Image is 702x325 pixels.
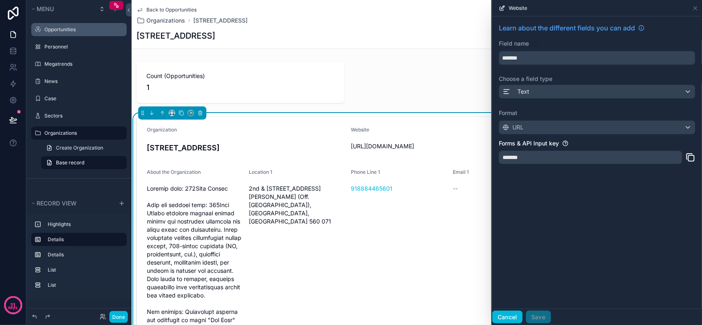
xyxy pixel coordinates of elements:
[492,311,523,324] button: Cancel
[499,39,529,48] label: Field name
[44,130,122,136] label: Organizations
[48,282,120,288] label: List
[48,267,120,273] label: List
[146,7,197,13] span: Back to Opportunities
[146,16,185,25] span: Organizations
[499,139,559,148] label: Forms & API Input key
[48,251,120,258] label: Details
[48,221,120,228] label: Highlights
[351,142,549,150] span: [URL][DOMAIN_NAME]
[453,184,458,193] span: --
[147,169,201,175] span: About the Organization
[499,23,645,33] a: Learn about the different fields you can add
[137,30,215,41] h1: [STREET_ADDRESS]
[147,127,177,133] span: Organization
[137,7,197,13] a: Back to Opportunities
[509,5,527,12] span: Website
[30,3,94,15] button: Menu
[44,44,122,50] label: Personnel
[249,184,344,226] span: 2nd & [STREET_ADDRESS][PERSON_NAME] (Off. [GEOGRAPHIC_DATA]), [GEOGRAPHIC_DATA], [GEOGRAPHIC_DATA...
[517,88,529,96] span: Text
[44,113,122,119] label: Sectors
[41,156,127,169] a: Base record
[147,142,345,153] h4: [STREET_ADDRESS]
[351,127,370,133] span: Website
[37,200,76,207] span: Record view
[41,141,127,154] a: Create Organization
[48,236,120,243] label: Details
[109,311,128,323] button: Done
[44,61,122,67] label: Megatrends
[44,95,122,102] label: Case
[26,214,132,300] div: scrollable content
[44,26,122,33] label: Opportunities
[137,16,185,25] a: Organizations
[453,169,469,175] span: Email 1
[56,159,84,166] span: Base record
[30,198,114,209] button: Record view
[37,5,54,12] span: Menu
[11,301,16,309] p: 11
[56,145,103,151] span: Create Organization
[44,78,122,85] label: News
[8,304,18,311] p: days
[499,23,635,33] span: Learn about the different fields you can add
[499,109,695,117] label: Format
[512,123,524,131] span: URL
[499,85,695,99] button: Text
[193,16,248,25] a: [STREET_ADDRESS]
[499,120,695,134] button: URL
[351,184,393,193] a: 918884465601
[351,169,380,175] span: Phone Line 1
[499,75,695,83] label: Choose a field type
[249,169,272,175] span: Location 1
